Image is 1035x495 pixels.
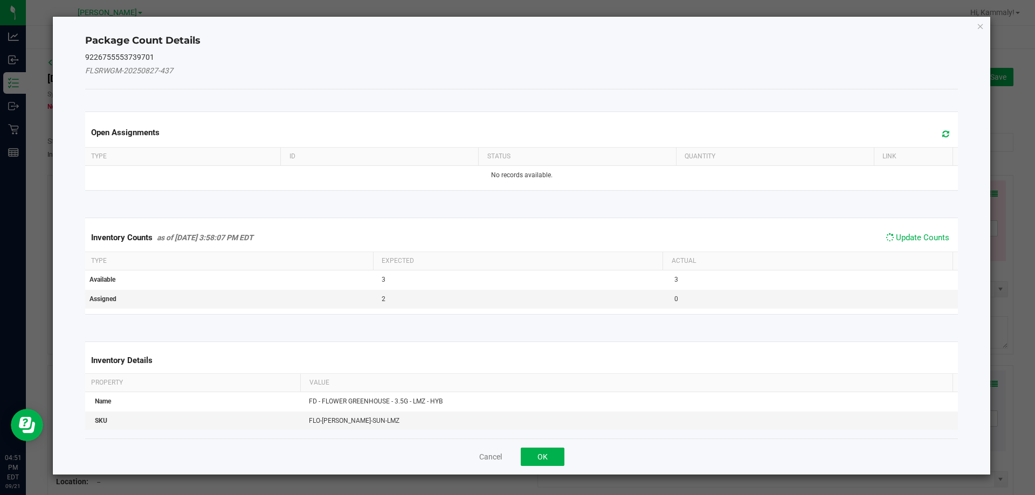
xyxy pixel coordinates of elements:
[309,379,329,386] span: Value
[91,152,107,160] span: Type
[95,398,111,405] span: Name
[382,257,414,264] span: Expected
[91,257,107,264] span: Type
[521,448,564,466] button: OK
[882,152,896,160] span: Link
[672,257,696,264] span: Actual
[89,276,115,283] span: Available
[479,451,502,462] button: Cancel
[674,276,678,283] span: 3
[382,295,385,303] span: 2
[309,398,443,405] span: FD - FLOWER GREENHOUSE - 3.5G - LMZ - HYB
[309,417,399,424] span: FLO-[PERSON_NAME]-SUN-LMZ
[91,128,160,137] span: Open Assignments
[85,53,958,61] h5: 9226755553739701
[487,152,510,160] span: Status
[685,152,715,160] span: Quantity
[85,67,958,75] h5: FLSRWGM-20250827-437
[674,295,678,303] span: 0
[91,233,153,242] span: Inventory Counts
[91,355,153,365] span: Inventory Details
[382,276,385,283] span: 3
[157,233,253,242] span: as of [DATE] 3:58:07 PM EDT
[11,409,43,441] iframe: Resource center
[896,233,949,242] span: Update Counts
[289,152,295,160] span: ID
[977,19,984,32] button: Close
[83,166,961,185] td: No records available.
[89,295,116,303] span: Assigned
[95,417,107,424] span: SKU
[91,379,123,386] span: Property
[85,34,958,48] h4: Package Count Details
